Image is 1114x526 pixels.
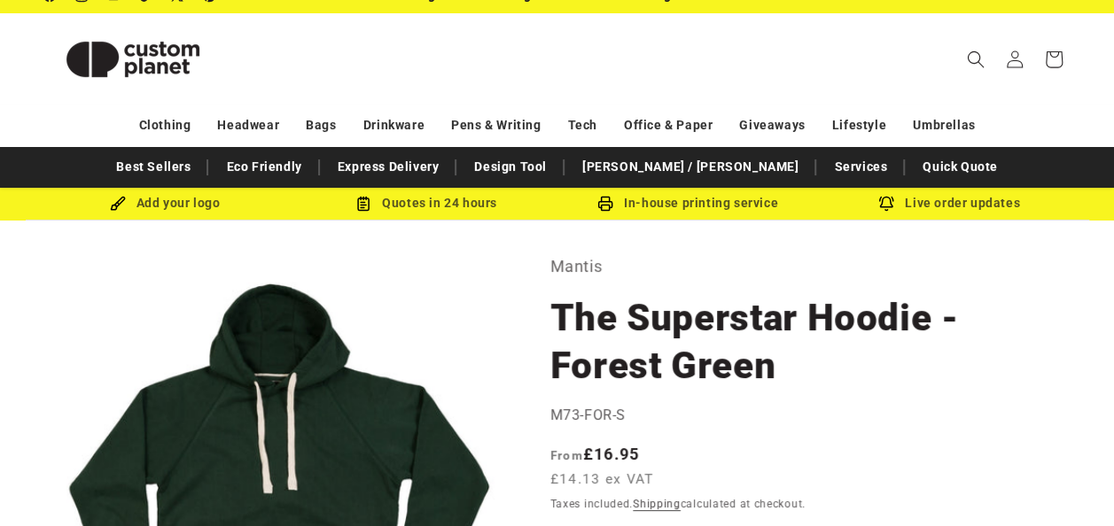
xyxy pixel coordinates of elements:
[550,445,640,463] strong: £16.95
[550,406,626,423] span: M73-FOR-S
[567,110,596,141] a: Tech
[139,110,191,141] a: Clothing
[217,110,279,141] a: Headwear
[597,196,613,212] img: In-house printing
[739,110,805,141] a: Giveaways
[363,110,425,141] a: Drinkware
[107,151,199,182] a: Best Sellers
[296,192,557,214] div: Quotes in 24 hours
[550,252,1070,281] p: Mantis
[35,192,296,214] div: Add your logo
[832,110,886,141] a: Lifestyle
[44,19,222,99] img: Custom Planet
[329,151,448,182] a: Express Delivery
[465,151,556,182] a: Design Tool
[306,110,336,141] a: Bags
[557,192,819,214] div: In-house printing service
[110,196,126,212] img: Brush Icon
[956,40,995,79] summary: Search
[38,12,229,105] a: Custom Planet
[914,151,1007,182] a: Quick Quote
[633,498,681,510] a: Shipping
[550,448,583,462] span: From
[825,151,896,182] a: Services
[573,151,807,182] a: [PERSON_NAME] / [PERSON_NAME]
[217,151,310,182] a: Eco Friendly
[1025,441,1114,526] iframe: Chat Widget
[355,196,371,212] img: Order Updates Icon
[819,192,1080,214] div: Live order updates
[550,495,1070,513] div: Taxes included. calculated at checkout.
[913,110,975,141] a: Umbrellas
[451,110,541,141] a: Pens & Writing
[878,196,894,212] img: Order updates
[550,469,654,490] span: £14.13 ex VAT
[550,294,1070,390] h1: The Superstar Hoodie - Forest Green
[624,110,713,141] a: Office & Paper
